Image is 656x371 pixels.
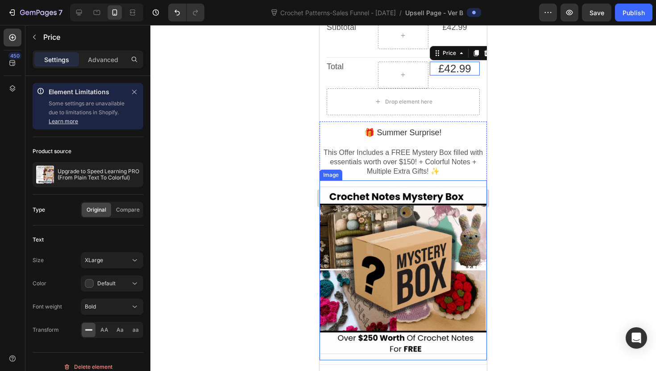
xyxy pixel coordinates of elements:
span: aa [133,326,139,334]
span: Default [97,280,116,287]
button: Default [81,275,143,292]
p: Upgrade to Speed Learning PRO (From Plain Text To Colorful) [58,168,140,181]
div: Image [2,146,21,153]
img: product feature img [36,166,54,183]
span: XLarge [85,257,103,263]
span: / [399,8,402,17]
div: Text [33,236,44,244]
p: Some settings are unavailable due to limitations in Shopify. [49,99,125,126]
p: 7 [58,7,62,18]
button: XLarge [81,252,143,268]
div: Publish [623,8,645,17]
span: Upsell Page - Ver B [405,8,463,17]
span: Compare [116,206,140,214]
button: Save [582,4,611,21]
p: Total [7,37,57,47]
bdo: £42.99 [119,38,151,50]
div: Color [33,279,46,288]
button: 7 [4,4,66,21]
div: Undo/Redo [168,4,204,21]
div: Drop element here [66,73,113,80]
div: Transform [33,326,59,334]
div: Type [33,206,45,214]
span: Original [87,206,106,214]
button: Bold [81,299,143,315]
iframe: Design area [320,25,487,371]
div: Open Intercom Messenger [626,327,647,349]
span: AA [100,326,108,334]
p: Price [43,32,140,42]
div: Size [33,256,44,264]
span: Bold [85,303,96,310]
p: Settings [44,55,69,64]
a: Learn more [49,118,78,125]
p: Advanced [88,55,118,64]
span: Crochet Patterns-Sales Funnel - [DATE] [278,8,398,17]
div: Price [121,25,138,31]
div: 450 [8,52,21,59]
div: Product source [33,147,71,155]
span: Aa [116,326,124,334]
div: Font weight [33,303,62,311]
button: Publish [615,4,652,21]
span: This Offer Includes a FREE Mystery Box filled with essentials worth over $150! + Colorful Notes +... [4,124,163,150]
span: Save [590,9,604,17]
p: Element Limitations [49,87,125,97]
